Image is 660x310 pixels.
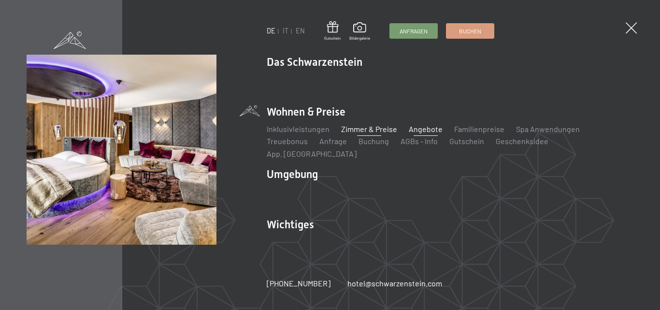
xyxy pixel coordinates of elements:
span: Bildergalerie [349,36,370,41]
a: Bildergalerie [349,22,370,41]
a: Geschenksidee [496,136,548,146]
a: Treuebonus [267,136,308,146]
a: DE [267,27,275,35]
a: Familienpreise [454,124,504,133]
span: Buchen [459,27,481,35]
span: Anfragen [400,27,428,35]
a: Spa Anwendungen [516,124,580,133]
a: Buchen [446,24,494,38]
a: AGBs - Info [401,136,438,146]
a: Anfrage [319,136,347,146]
a: Gutschein [324,21,341,41]
a: Buchung [359,136,389,146]
a: Zimmer & Preise [341,124,397,133]
a: [PHONE_NUMBER] [267,278,330,289]
span: Gutschein [324,36,341,41]
a: Inklusivleistungen [267,124,330,133]
span: [PHONE_NUMBER] [267,279,330,288]
a: hotel@schwarzenstein.com [347,278,442,289]
a: Anfragen [390,24,437,38]
a: Gutschein [449,136,484,146]
a: IT [283,27,288,35]
a: EN [296,27,305,35]
a: App. [GEOGRAPHIC_DATA] [267,149,357,158]
a: Angebote [409,124,443,133]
